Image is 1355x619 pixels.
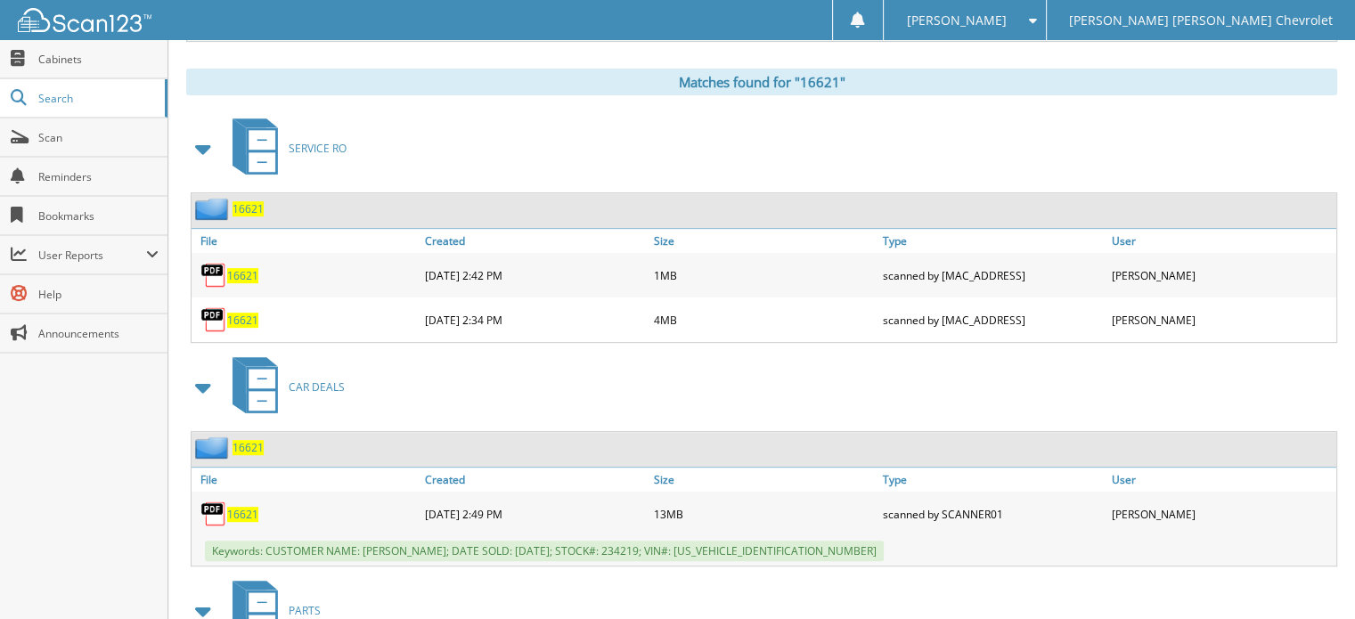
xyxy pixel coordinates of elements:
[1266,533,1355,619] iframe: Chat Widget
[192,229,420,253] a: File
[38,326,159,341] span: Announcements
[420,496,649,532] div: [DATE] 2:49 PM
[38,130,159,145] span: Scan
[205,541,884,561] span: Keywords: CUSTOMER NAME: [PERSON_NAME]; DATE SOLD: [DATE]; STOCK#: 234219; VIN#: [US_VEHICLE_IDEN...
[186,69,1337,95] div: Matches found for "16621"
[192,468,420,492] a: File
[195,436,233,459] img: folder2.png
[38,91,156,106] span: Search
[222,352,345,422] a: CAR DEALS
[18,8,151,32] img: scan123-logo-white.svg
[233,201,264,216] a: 16621
[1069,15,1333,26] span: [PERSON_NAME] [PERSON_NAME] Chevrolet
[38,52,159,67] span: Cabinets
[38,248,146,263] span: User Reports
[878,229,1107,253] a: Type
[227,507,258,522] a: 16621
[289,603,321,618] span: PARTS
[289,141,347,156] span: SERVICE RO
[420,468,649,492] a: Created
[38,208,159,224] span: Bookmarks
[222,113,347,183] a: SERVICE RO
[878,257,1107,293] div: scanned by [MAC_ADDRESS]
[38,287,159,302] span: Help
[649,496,878,532] div: 13MB
[1107,229,1336,253] a: User
[200,306,227,333] img: PDF.png
[420,302,649,338] div: [DATE] 2:34 PM
[906,15,1006,26] span: [PERSON_NAME]
[1107,302,1336,338] div: [PERSON_NAME]
[1107,496,1336,532] div: [PERSON_NAME]
[649,302,878,338] div: 4MB
[227,313,258,328] a: 16621
[38,169,159,184] span: Reminders
[649,229,878,253] a: Size
[878,302,1107,338] div: scanned by [MAC_ADDRESS]
[878,496,1107,532] div: scanned by SCANNER01
[200,262,227,289] img: PDF.png
[227,268,258,283] a: 16621
[420,257,649,293] div: [DATE] 2:42 PM
[420,229,649,253] a: Created
[878,468,1107,492] a: Type
[1107,468,1336,492] a: User
[289,379,345,395] span: CAR DEALS
[195,198,233,220] img: folder2.png
[233,440,264,455] a: 16621
[649,468,878,492] a: Size
[200,501,227,527] img: PDF.png
[1107,257,1336,293] div: [PERSON_NAME]
[649,257,878,293] div: 1MB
